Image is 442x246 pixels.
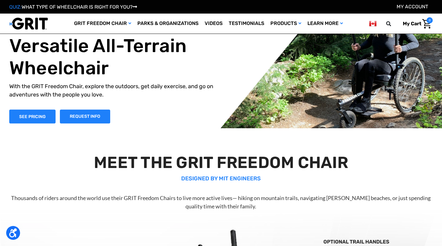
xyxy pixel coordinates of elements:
span: 0 [427,17,433,23]
a: Testimonials [226,14,267,34]
a: Cart with 0 items [398,17,433,30]
a: GRIT Freedom Chair [71,14,134,34]
iframe: Tidio Chat [358,206,439,235]
a: Slide number 1, Request Information [60,109,110,123]
a: Learn More [304,14,346,34]
p: Thousands of riders around the world use their GRIT Freedom Chairs to live more active lives— hik... [11,194,431,211]
a: Videos [202,14,226,34]
a: QUIZ:WHAT TYPE OF WHEELCHAIR IS RIGHT FOR YOU? [9,4,137,10]
img: GRIT All-Terrain Wheelchair and Mobility Equipment [9,17,48,30]
p: With the GRIT Freedom Chair, explore the outdoors, get daily exercise, and go on adventures with ... [9,82,226,99]
a: Parks & Organizations [134,14,202,34]
h1: The World's Most Versatile All-Terrain Wheelchair [9,13,226,79]
a: Shop Now [9,109,56,123]
img: ca.png [369,20,377,27]
span: My Cart [403,21,421,27]
a: Products [267,14,304,34]
a: Account [397,4,428,10]
img: Cart [422,19,431,29]
input: Search [389,17,398,30]
p: DESIGNED BY MIT ENGINEERS [11,174,431,183]
span: QUIZ: [9,4,22,10]
h2: MEET THE GRIT FREEDOM CHAIR [11,153,431,172]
